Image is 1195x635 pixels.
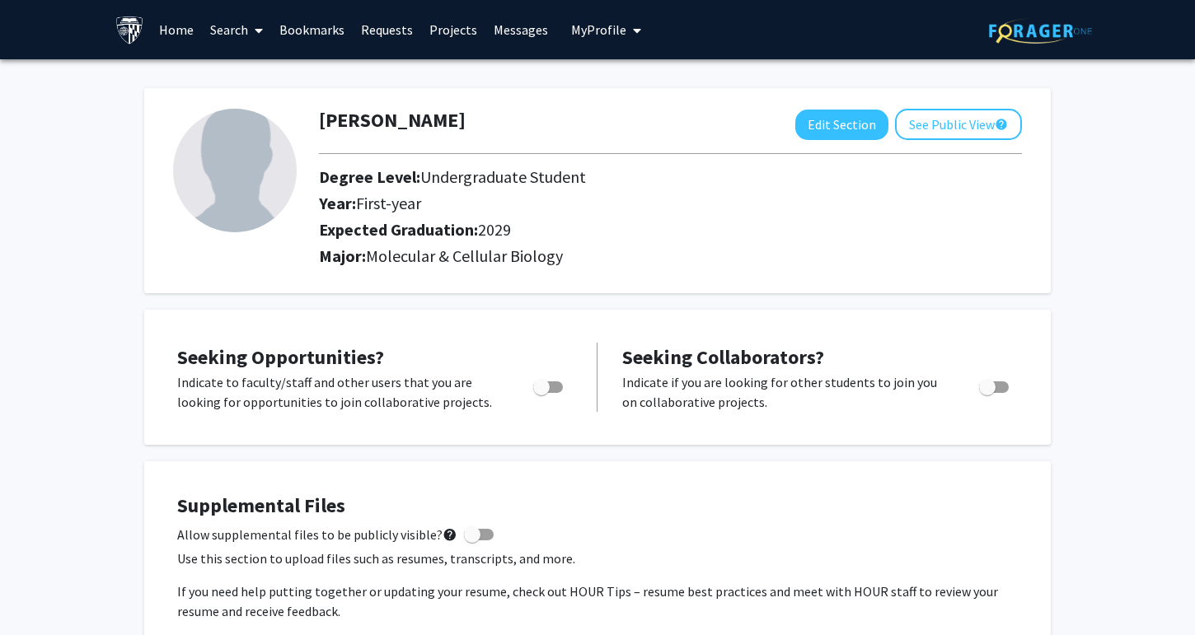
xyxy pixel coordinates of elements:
[972,372,1018,397] div: Toggle
[151,1,202,58] a: Home
[319,220,930,240] h2: Expected Graduation:
[177,372,502,412] p: Indicate to faculty/staff and other users that you are looking for opportunities to join collabor...
[177,549,1018,568] p: Use this section to upload files such as resumes, transcripts, and more.
[421,1,485,58] a: Projects
[995,114,1008,134] mat-icon: help
[485,1,556,58] a: Messages
[443,525,457,544] mat-icon: help
[622,344,824,370] span: Seeking Collaborators?
[478,219,511,240] span: 2029
[319,109,466,133] h1: [PERSON_NAME]
[173,109,297,232] img: Profile Picture
[177,525,457,544] span: Allow supplemental files to be publicly visible?
[989,18,1092,44] img: ForagerOne Logo
[366,245,563,266] span: Molecular & Cellular Biology
[115,16,144,44] img: Johns Hopkins University Logo
[271,1,353,58] a: Bookmarks
[622,372,948,412] p: Indicate if you are looking for other students to join you on collaborative projects.
[420,166,586,187] span: Undergraduate Student
[319,246,1022,266] h2: Major:
[353,1,421,58] a: Requests
[12,561,70,623] iframe: Chat
[571,21,626,38] span: My Profile
[895,109,1022,140] button: See Public View
[795,110,888,140] button: Edit Section
[319,194,930,213] h2: Year:
[177,581,1018,621] p: If you need help putting together or updating your resume, check out HOUR Tips – resume best prac...
[319,167,930,187] h2: Degree Level:
[356,193,421,213] span: First-year
[527,372,572,397] div: Toggle
[202,1,271,58] a: Search
[177,344,384,370] span: Seeking Opportunities?
[177,494,1018,518] h4: Supplemental Files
